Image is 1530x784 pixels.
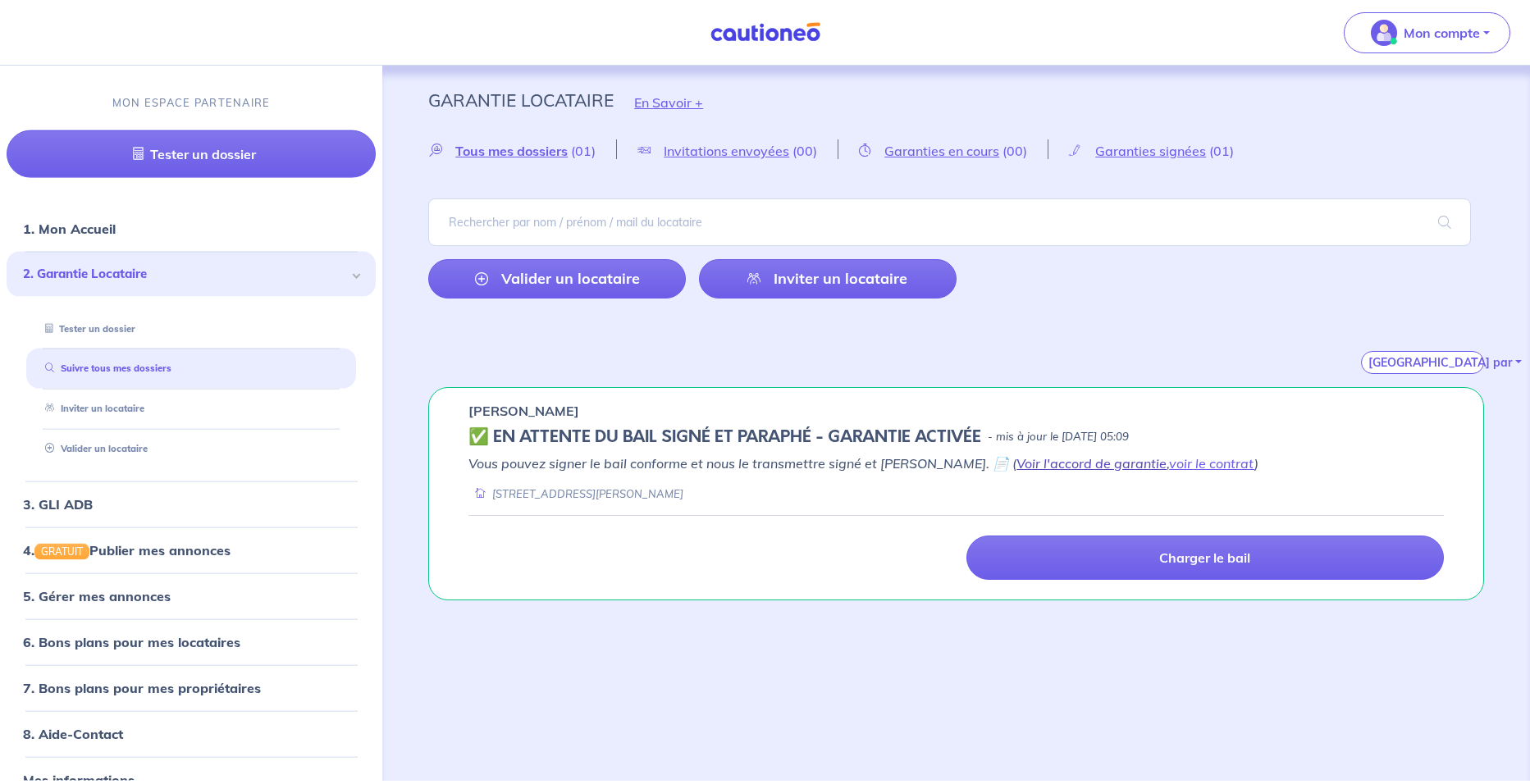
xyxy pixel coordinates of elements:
[7,487,376,520] div: 3. GLI ADB
[39,362,171,374] a: Suivre tous mes dossiers
[1418,199,1471,245] span: search
[838,143,1048,158] a: Garanties en cours(00)
[23,265,347,284] span: 2. Garantie Locataire
[112,95,271,111] p: MON ESPACE PARTENAIRE
[7,626,376,659] div: 6. Bons plans pour mes locataires
[1016,455,1167,472] a: Voir l'accord de garantie
[468,427,981,447] h5: ✅️️️ EN ATTENTE DU BAIL SIGNÉ ET PARAPHÉ - GARANTIE ACTIVÉE
[39,443,148,454] a: Valider un locataire
[1209,143,1234,159] span: (01)
[39,403,144,414] a: Inviter un locataire
[23,495,93,512] a: 3. GLI ADB
[39,322,135,334] a: Tester un dossier
[1371,20,1397,46] img: illu_account_valid_menu.svg
[23,221,116,237] a: 1. Mon Accueil
[455,143,568,159] span: Tous mes dossiers
[428,259,686,299] a: Valider un locataire
[428,143,616,158] a: Tous mes dossiers(01)
[1002,143,1027,159] span: (00)
[26,395,356,422] div: Inviter un locataire
[704,22,827,43] img: Cautioneo
[7,580,376,613] div: 5. Gérer mes annonces
[7,718,376,750] div: 8. Aide-Contact
[428,198,1471,246] input: Rechercher par nom / prénom / mail du locataire
[468,486,683,502] div: [STREET_ADDRESS][PERSON_NAME]
[26,435,356,463] div: Valider un locataire
[614,79,724,126] button: En Savoir +
[1344,12,1510,53] button: illu_account_valid_menu.svgMon compte
[26,315,356,342] div: Tester un dossier
[966,536,1444,580] a: Charger le bail
[1404,23,1480,43] p: Mon compte
[428,85,614,115] p: Garantie Locataire
[1048,143,1254,158] a: Garanties signées(01)
[468,455,1258,472] em: Vous pouvez signer le bail conforme et nous le transmettre signé et [PERSON_NAME]. 📄 ( , )
[664,143,789,159] span: Invitations envoyées
[7,212,376,245] div: 1. Mon Accueil
[1361,351,1484,374] button: [GEOGRAPHIC_DATA] par
[23,726,123,742] a: 8. Aide-Contact
[1169,455,1254,472] a: voir le contrat
[23,680,261,696] a: 7. Bons plans pour mes propriétaires
[884,143,999,159] span: Garanties en cours
[23,541,231,558] a: 4.GRATUITPublier mes annonces
[7,252,376,297] div: 2. Garantie Locataire
[988,429,1129,445] p: - mis à jour le [DATE] 05:09
[23,588,171,604] a: 5. Gérer mes annonces
[1159,549,1250,566] p: Charger le bail
[7,672,376,704] div: 7. Bons plans pour mes propriétaires
[468,427,1444,447] div: state: CONTRACT-SIGNED, Context: FINISHED,IS-GL-CAUTION
[571,143,596,159] span: (01)
[1095,143,1206,159] span: Garanties signées
[7,533,376,566] div: 4.GRATUITPublier mes annonces
[617,143,838,158] a: Invitations envoyées(00)
[23,634,240,650] a: 6. Bons plans pour mes locataires
[699,259,957,299] a: Inviter un locataire
[468,401,579,421] p: [PERSON_NAME]
[792,143,817,159] span: (00)
[7,130,376,178] a: Tester un dossier
[26,355,356,382] div: Suivre tous mes dossiers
